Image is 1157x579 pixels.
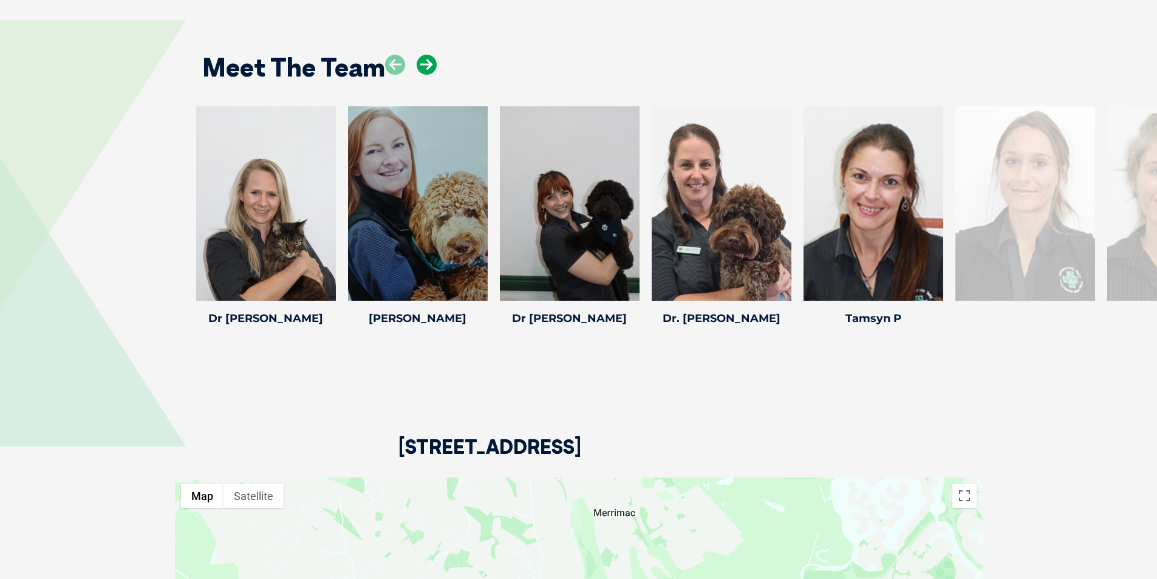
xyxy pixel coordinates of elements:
h4: Dr [PERSON_NAME] [196,313,336,324]
h2: [STREET_ADDRESS] [398,437,581,478]
h4: [PERSON_NAME] [348,313,488,324]
button: Show street map [181,484,224,508]
button: Toggle fullscreen view [952,484,977,508]
h4: Dr. [PERSON_NAME] [652,313,791,324]
h2: Meet The Team [202,55,385,80]
h4: Dr [PERSON_NAME] [500,313,640,324]
button: Show satellite imagery [224,484,284,508]
h4: Tamsyn P [804,313,943,324]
